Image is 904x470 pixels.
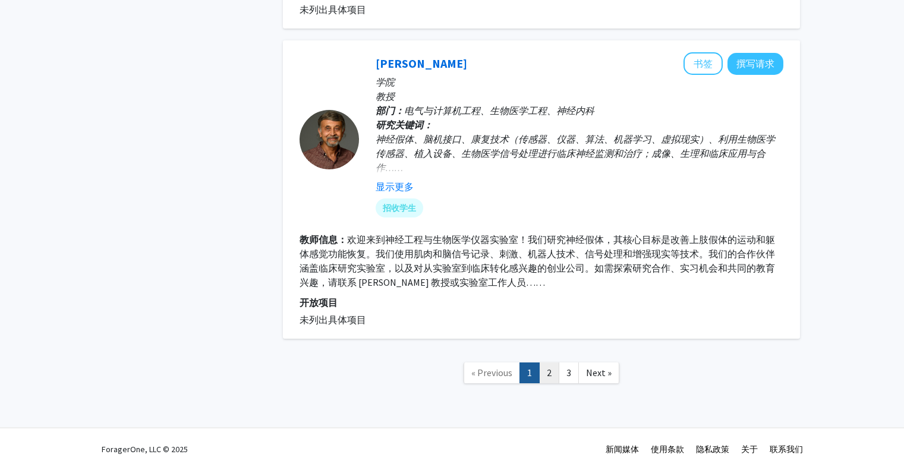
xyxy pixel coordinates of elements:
[376,90,395,102] font: 教授
[404,105,594,116] font: 电气与计算机工程、生物医学工程、神经内科
[376,181,414,193] font: 显示更多
[651,444,684,455] a: 使用条款
[300,314,366,326] font: 未列出具体项目
[586,367,612,378] span: Next »
[283,351,800,399] nav: 页面导航
[606,444,639,455] a: 新闻媒体
[383,203,416,213] font: 招收学生
[376,119,433,131] font: 研究关键词：
[683,52,723,75] button: 将 Nitish Thakor 添加到书签
[539,362,559,383] a: 2
[300,234,347,245] font: 教师信息：
[102,444,188,455] font: ForagerOne, LLC © 2025
[376,56,467,71] a: [PERSON_NAME]
[376,179,414,194] button: 显示更多
[300,4,366,15] font: 未列出具体项目
[376,76,395,88] font: 学院
[727,53,783,75] button: 向 Nitish Thakor 撰写请求
[559,362,579,383] a: 3
[9,417,51,461] iframe: 聊天
[300,296,338,308] font: 开放项目
[376,133,775,174] font: 神经假体、脑机接口、康复技术（传感器、仪器、算法、机器学习、虚拟现实）、利用生物医学传感器、植入设备、生物医学信号处理进行临床神经监测和治疗；成像、生理和临床应用与合作……
[376,105,404,116] font: 部门：
[736,58,774,70] font: 撰写请求
[464,362,520,383] a: Previous Page
[578,362,619,383] a: Next
[770,444,803,455] a: 联系我们
[300,234,775,288] font: 欢迎来到神经工程与生物医学仪器实验室！我们研究神经假体，其核心目标是改善上肢假体的运动和躯体感觉功能恢复。我们使用肌肉和脑信号记录、刺激、机器人技术、信号处理和增强现实等技术。我们的合作伙伴涵盖...
[696,444,729,455] a: 隐私政策
[741,444,758,455] a: 关于
[694,58,713,70] font: 书签
[471,367,512,378] span: « Previous
[519,362,540,383] a: 1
